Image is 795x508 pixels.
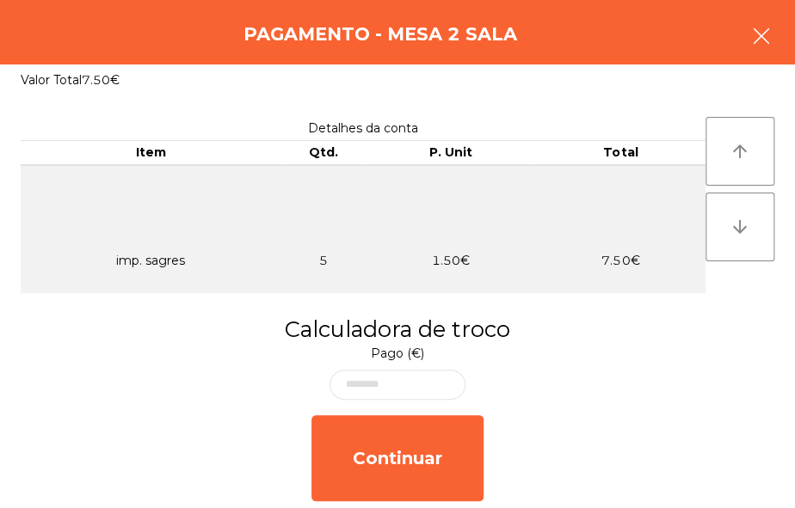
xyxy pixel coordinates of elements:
i: arrow_downward [730,217,750,237]
span: Detalhes da conta [308,120,418,136]
label: Pago (€) [371,345,424,363]
div: Continuar [311,415,484,501]
th: Total [535,141,706,165]
span: Valor Total [21,72,82,88]
button: arrow_upward [706,117,774,186]
h3: Calculadora de troco [13,314,782,345]
th: Qtd. [280,141,366,165]
i: arrow_upward [730,141,750,162]
span: 7.50€ [82,72,120,88]
td: 5 [280,165,366,355]
td: 7.50€ [535,165,706,355]
h4: Pagamento - Mesa 2 Sala [243,21,517,47]
th: P. Unit [366,141,536,165]
td: imp. sagres [21,165,280,355]
td: 1.50€ [366,165,536,355]
th: Item [21,141,280,165]
button: arrow_downward [706,193,774,261]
